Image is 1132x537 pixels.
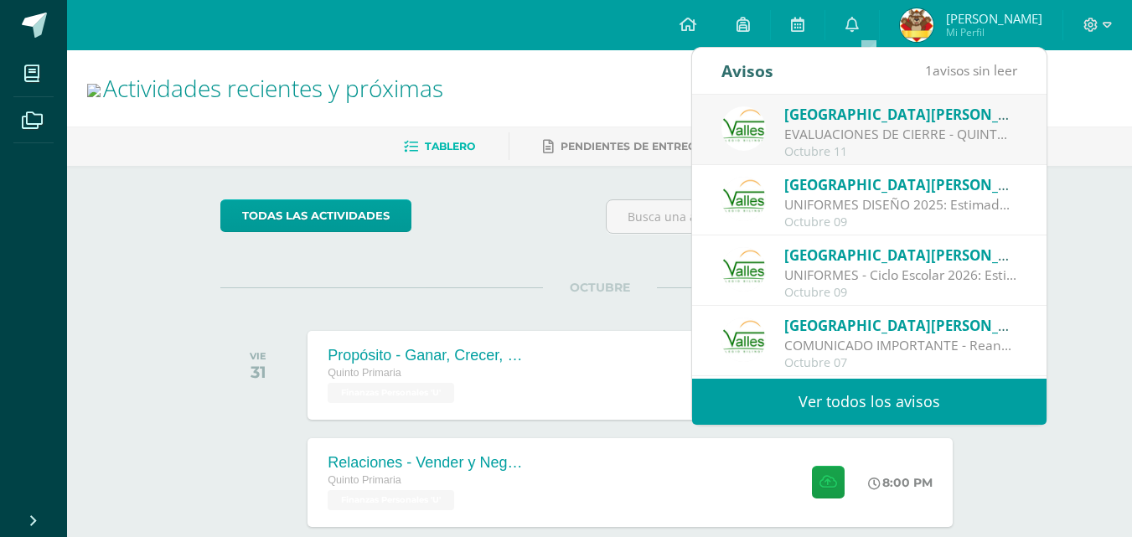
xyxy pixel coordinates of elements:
div: Octubre 09 [784,215,1017,230]
img: 94564fe4cf850d796e68e37240ca284b.png [721,247,766,292]
div: EVALUACIONES DE CIERRE - QUINTO PRIMARIA A: 📢 EVALUACIONES DE CIERRE Queridos alumnos, les compar... [784,125,1017,144]
img: 94564fe4cf850d796e68e37240ca284b.png [721,106,766,151]
span: Quinto Primaria [328,367,401,379]
a: Ver todos los avisos [692,379,1047,425]
div: Propósito - Ganar, Crecer, Compartir [328,347,529,364]
div: UNIFORMES DISEÑO 2025: Estimados padres de familia: Reciban un cordial saludo. Ante la inquietud ... [784,195,1017,214]
div: te envió un aviso [784,314,1017,336]
div: UNIFORMES - Ciclo Escolar 2026: Estimados padres de familia: Reciban un cordial saludo. Por este ... [784,266,1017,285]
span: Finanzas Personales 'U' [328,490,454,510]
a: Pendientes de entrega [543,133,704,160]
div: Octubre 11 [784,145,1017,159]
span: [GEOGRAPHIC_DATA][PERSON_NAME] [784,105,1046,124]
span: [PERSON_NAME] [946,10,1042,27]
div: Octubre 07 [784,356,1017,370]
span: [GEOGRAPHIC_DATA][PERSON_NAME] [784,175,1046,194]
span: Pendientes de entrega [561,140,704,152]
span: avisos sin leer [925,61,1017,80]
div: VIE [250,350,266,362]
div: Avisos [721,48,773,94]
span: OCTUBRE [543,280,657,295]
span: [GEOGRAPHIC_DATA][PERSON_NAME] [784,245,1046,265]
img: 94564fe4cf850d796e68e37240ca284b.png [721,177,766,221]
img: 94564fe4cf850d796e68e37240ca284b.png [721,318,766,362]
div: 31 [250,362,266,382]
div: Octubre 09 [784,286,1017,300]
div: te envió un aviso [784,244,1017,266]
span: [GEOGRAPHIC_DATA][PERSON_NAME] [784,316,1046,335]
span: Finanzas Personales 'U' [328,383,454,403]
img: bow.png [87,84,101,97]
span: Tablero [425,140,475,152]
a: Tablero [404,133,475,160]
span: 1 [925,61,933,80]
div: te envió un aviso [784,103,1017,125]
div: 8:00 PM [868,475,933,490]
div: COMUNICADO IMPORTANTE - Reanudación de Clases Regulares: Estimados padres de familia y estudiante... [784,336,1017,355]
input: Busca una actividad próxima aquí... [607,200,978,233]
img: 55cd4609078b6f5449d0df1f1668bde8.png [900,8,933,42]
span: Quinto Primaria [328,474,401,486]
span: Mi Perfil [946,25,1042,39]
div: te envió un aviso [784,173,1017,195]
a: todas las Actividades [220,199,411,232]
div: Relaciones - Vender y Negociar [328,454,529,472]
span: Actividades recientes y próximas [103,72,443,104]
